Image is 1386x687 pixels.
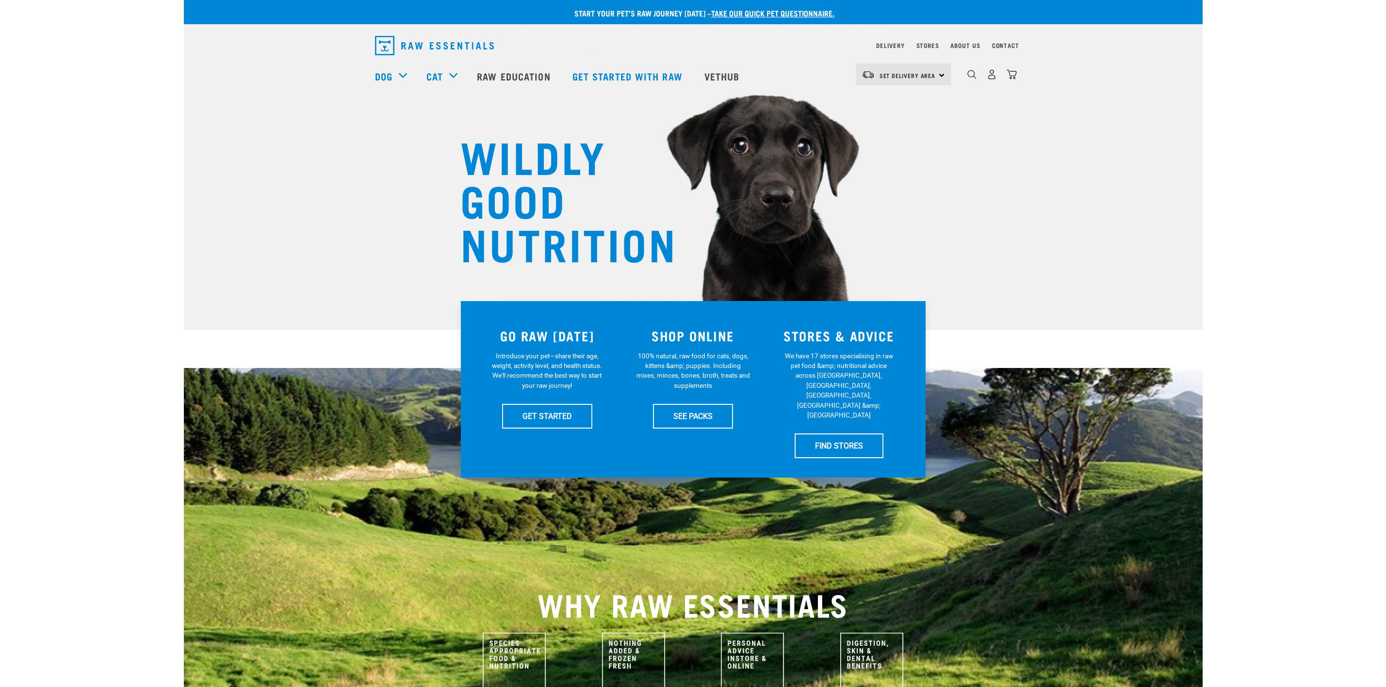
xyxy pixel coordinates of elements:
[636,351,750,391] p: 100% natural, raw food for cats, dogs, kittens &amp; puppies. Including mixes, minces, bones, bro...
[460,133,654,264] h1: WILDLY GOOD NUTRITION
[626,328,760,343] h3: SHOP ONLINE
[653,404,733,428] a: SEE PACKS
[916,44,939,47] a: Stores
[782,351,896,420] p: We have 17 stores specialising in raw pet food &amp; nutritional advice across [GEOGRAPHIC_DATA],...
[502,404,592,428] a: GET STARTED
[375,586,1011,621] h2: WHY RAW ESSENTIALS
[375,36,494,55] img: Raw Essentials Logo
[480,328,615,343] h3: GO RAW [DATE]
[490,351,604,391] p: Introduce your pet—share their age, weight, activity level, and health status. We'll recommend th...
[467,57,562,96] a: Raw Education
[184,57,1203,96] nav: dropdown navigation
[987,69,997,80] img: user.png
[695,57,752,96] a: Vethub
[950,44,980,47] a: About Us
[862,70,875,79] img: van-moving.png
[880,74,936,77] span: Set Delivery Area
[795,433,883,458] a: FIND STORES
[772,328,906,343] h3: STORES & ADVICE
[367,32,1019,59] nav: dropdown navigation
[876,44,904,47] a: Delivery
[967,70,977,79] img: home-icon-1@2x.png
[191,7,1210,19] p: Start your pet’s raw journey [DATE] –
[375,69,392,83] a: Dog
[1007,69,1017,80] img: home-icon@2x.png
[426,69,443,83] a: Cat
[563,57,695,96] a: Get started with Raw
[992,44,1019,47] a: Contact
[711,11,834,15] a: take our quick pet questionnaire.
